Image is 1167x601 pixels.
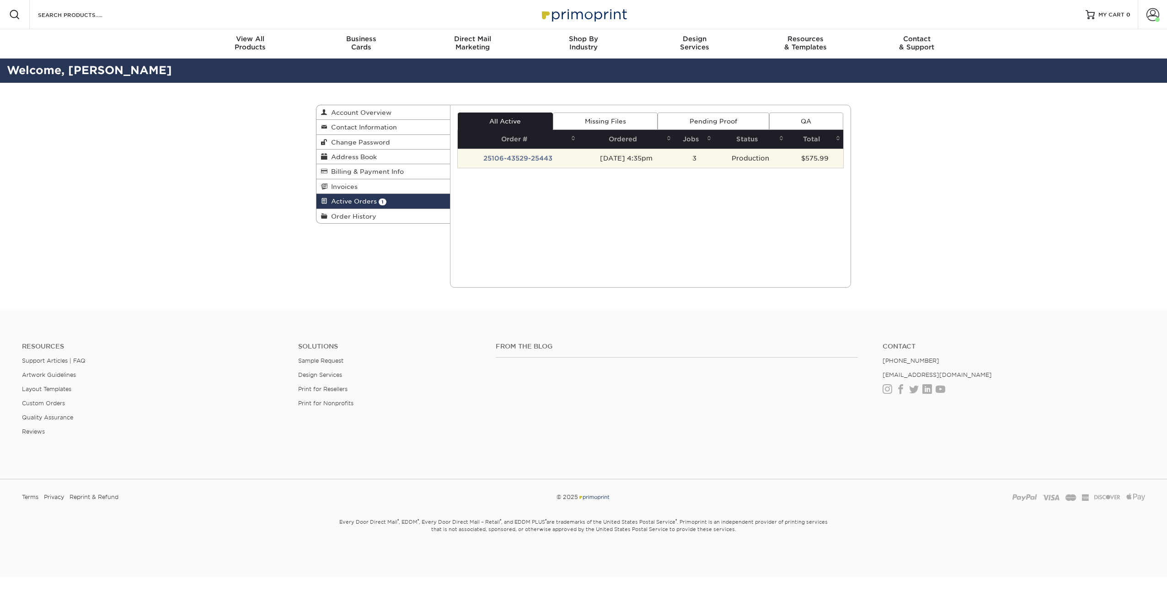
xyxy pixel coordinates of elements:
h4: Solutions [298,343,482,350]
a: Print for Resellers [298,386,348,392]
h4: From the Blog [496,343,858,350]
th: Order # [458,130,579,149]
a: DesignServices [639,29,750,59]
span: Design [639,35,750,43]
a: Account Overview [316,105,450,120]
div: Industry [528,35,639,51]
sup: ® [500,518,501,523]
a: Change Password [316,135,450,150]
td: $575.99 [787,149,843,168]
td: Production [714,149,787,168]
span: Contact Information [327,123,397,131]
a: Active Orders 1 [316,194,450,209]
a: Quality Assurance [22,414,73,421]
span: 0 [1126,11,1130,18]
a: Reviews [22,428,45,435]
a: Shop ByIndustry [528,29,639,59]
a: Direct MailMarketing [417,29,528,59]
div: Cards [306,35,417,51]
span: Change Password [327,139,390,146]
a: Missing Files [553,113,658,130]
div: Services [639,35,750,51]
img: Primoprint [578,494,610,500]
th: Jobs [674,130,714,149]
a: Contact& Support [861,29,972,59]
sup: ® [675,518,677,523]
img: Primoprint [538,5,629,24]
a: Resources& Templates [750,29,861,59]
div: Marketing [417,35,528,51]
a: Contact [883,343,1145,350]
sup: ® [418,518,419,523]
span: Order History [327,213,376,220]
a: Artwork Guidelines [22,371,76,378]
span: View All [195,35,306,43]
a: Billing & Payment Info [316,164,450,179]
a: View AllProducts [195,29,306,59]
a: Print for Nonprofits [298,400,353,407]
span: Direct Mail [417,35,528,43]
a: Reprint & Refund [70,490,118,504]
sup: ® [397,518,399,523]
h4: Resources [22,343,284,350]
small: Every Door Direct Mail , EDDM , Every Door Direct Mail – Retail , and EDDM PLUS are trademarks of... [316,515,851,555]
span: Contact [861,35,972,43]
td: 3 [674,149,714,168]
a: [EMAIL_ADDRESS][DOMAIN_NAME] [883,371,992,378]
input: SEARCH PRODUCTS..... [37,9,126,20]
a: Terms [22,490,38,504]
span: MY CART [1098,11,1124,19]
span: Active Orders [327,198,377,205]
a: [PHONE_NUMBER] [883,357,939,364]
td: 25106-43529-25443 [458,149,579,168]
th: Total [787,130,843,149]
div: © 2025 [394,490,773,504]
span: Business [306,35,417,43]
span: Account Overview [327,109,391,116]
a: QA [769,113,843,130]
a: Support Articles | FAQ [22,357,86,364]
td: [DATE] 4:35pm [578,149,674,168]
div: & Templates [750,35,861,51]
a: Pending Proof [658,113,769,130]
span: Billing & Payment Info [327,168,404,175]
span: Address Book [327,153,377,161]
a: Order History [316,209,450,223]
sup: ® [545,518,546,523]
span: 1 [379,199,386,205]
span: Resources [750,35,861,43]
a: All Active [458,113,553,130]
a: BusinessCards [306,29,417,59]
a: Address Book [316,150,450,164]
a: Contact Information [316,120,450,134]
a: Custom Orders [22,400,65,407]
a: Invoices [316,179,450,194]
a: Privacy [44,490,64,504]
th: Ordered [578,130,674,149]
span: Invoices [327,183,358,190]
a: Design Services [298,371,342,378]
div: Products [195,35,306,51]
th: Status [714,130,787,149]
a: Sample Request [298,357,343,364]
a: Layout Templates [22,386,71,392]
span: Shop By [528,35,639,43]
div: & Support [861,35,972,51]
